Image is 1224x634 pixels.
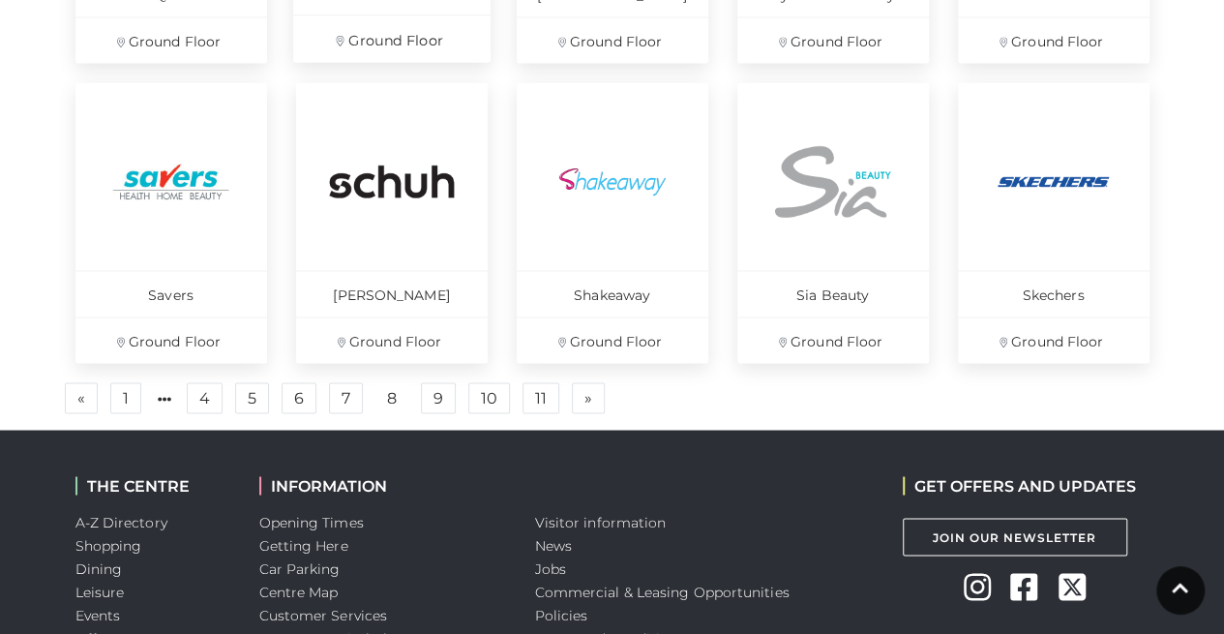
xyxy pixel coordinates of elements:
[75,82,267,363] a: Savers Ground Floor
[259,559,341,577] a: Car Parking
[535,583,790,600] a: Commercial & Leasing Opportunities
[75,317,267,363] p: Ground Floor
[296,317,488,363] p: Ground Floor
[903,476,1136,495] h2: GET OFFERS AND UPDATES
[517,16,708,63] p: Ground Floor
[517,270,708,317] p: Shakeaway
[75,476,230,495] h2: THE CENTRE
[259,536,348,554] a: Getting Here
[517,317,708,363] p: Ground Floor
[75,583,125,600] a: Leisure
[75,16,267,63] p: Ground Floor
[572,382,605,413] a: Next
[282,382,316,413] a: 6
[958,82,1149,363] a: Skechers Ground Floor
[958,16,1149,63] p: Ground Floor
[187,382,223,413] a: 4
[522,382,559,413] a: 11
[110,382,141,413] a: 1
[75,606,121,623] a: Events
[259,513,364,530] a: Opening Times
[75,536,142,554] a: Shopping
[375,383,408,414] a: 8
[958,317,1149,363] p: Ground Floor
[737,317,929,363] p: Ground Floor
[75,513,167,530] a: A-Z Directory
[737,16,929,63] p: Ground Floor
[77,391,85,405] span: «
[535,606,588,623] a: Policies
[329,382,363,413] a: 7
[75,270,267,317] p: Savers
[421,382,456,413] a: 9
[737,82,929,363] a: Sia Beauty Ground Floor
[259,583,339,600] a: Centre Map
[517,82,708,363] a: Shakeaway Ground Floor
[584,391,592,405] span: »
[535,559,566,577] a: Jobs
[535,513,667,530] a: Visitor information
[259,476,506,495] h2: INFORMATION
[958,270,1149,317] p: Skechers
[296,270,488,317] p: [PERSON_NAME]
[903,518,1127,556] a: Join Our Newsletter
[535,536,572,554] a: News
[737,270,929,317] p: Sia Beauty
[235,382,269,413] a: 5
[296,82,488,363] a: [PERSON_NAME] Ground Floor
[293,14,491,61] p: Ground Floor
[259,606,388,623] a: Customer Services
[65,382,98,413] a: Previous
[468,382,510,413] a: 10
[75,559,123,577] a: Dining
